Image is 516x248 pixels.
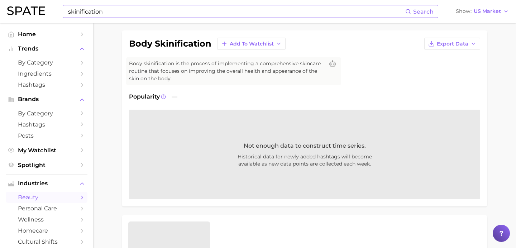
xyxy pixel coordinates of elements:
[18,70,75,77] span: Ingredients
[18,216,75,223] span: wellness
[129,39,211,48] h1: body skinification
[18,132,75,139] span: Posts
[18,59,75,66] span: by Category
[6,68,87,79] a: Ingredients
[6,159,87,171] a: Spotlight
[18,96,75,102] span: Brands
[18,110,75,117] span: by Category
[6,29,87,40] a: Home
[190,153,419,167] span: Historical data for newly added hashtags will become available as new data points are collected e...
[18,205,75,212] span: personal care
[18,180,75,187] span: Industries
[217,38,286,50] button: Add to Watchlist
[413,8,434,15] span: Search
[172,92,177,101] span: —
[244,142,366,150] span: Not enough data to construct time series.
[6,94,87,105] button: Brands
[437,41,468,47] span: Export Data
[6,108,87,119] a: by Category
[18,162,75,168] span: Spotlight
[7,6,45,15] img: SPATE
[6,236,87,247] a: cultural shifts
[18,81,75,88] span: Hashtags
[456,9,472,13] span: Show
[474,9,501,13] span: US Market
[6,178,87,189] button: Industries
[424,38,480,50] button: Export Data
[129,92,160,101] span: Popularity
[6,57,87,68] a: by Category
[67,5,405,18] input: Search here for a brand, industry, or ingredient
[18,31,75,38] span: Home
[18,238,75,245] span: cultural shifts
[6,203,87,214] a: personal care
[230,41,274,47] span: Add to Watchlist
[18,227,75,234] span: homecare
[6,225,87,236] a: homecare
[6,214,87,225] a: wellness
[18,121,75,128] span: Hashtags
[454,7,511,16] button: ShowUS Market
[6,145,87,156] a: My Watchlist
[129,60,324,82] span: Body skinification is the process of implementing a comprehensive skincare routine that focuses o...
[6,130,87,141] a: Posts
[6,119,87,130] a: Hashtags
[18,194,75,201] span: beauty
[18,46,75,52] span: Trends
[6,43,87,54] button: Trends
[18,147,75,154] span: My Watchlist
[6,79,87,90] a: Hashtags
[6,192,87,203] a: beauty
